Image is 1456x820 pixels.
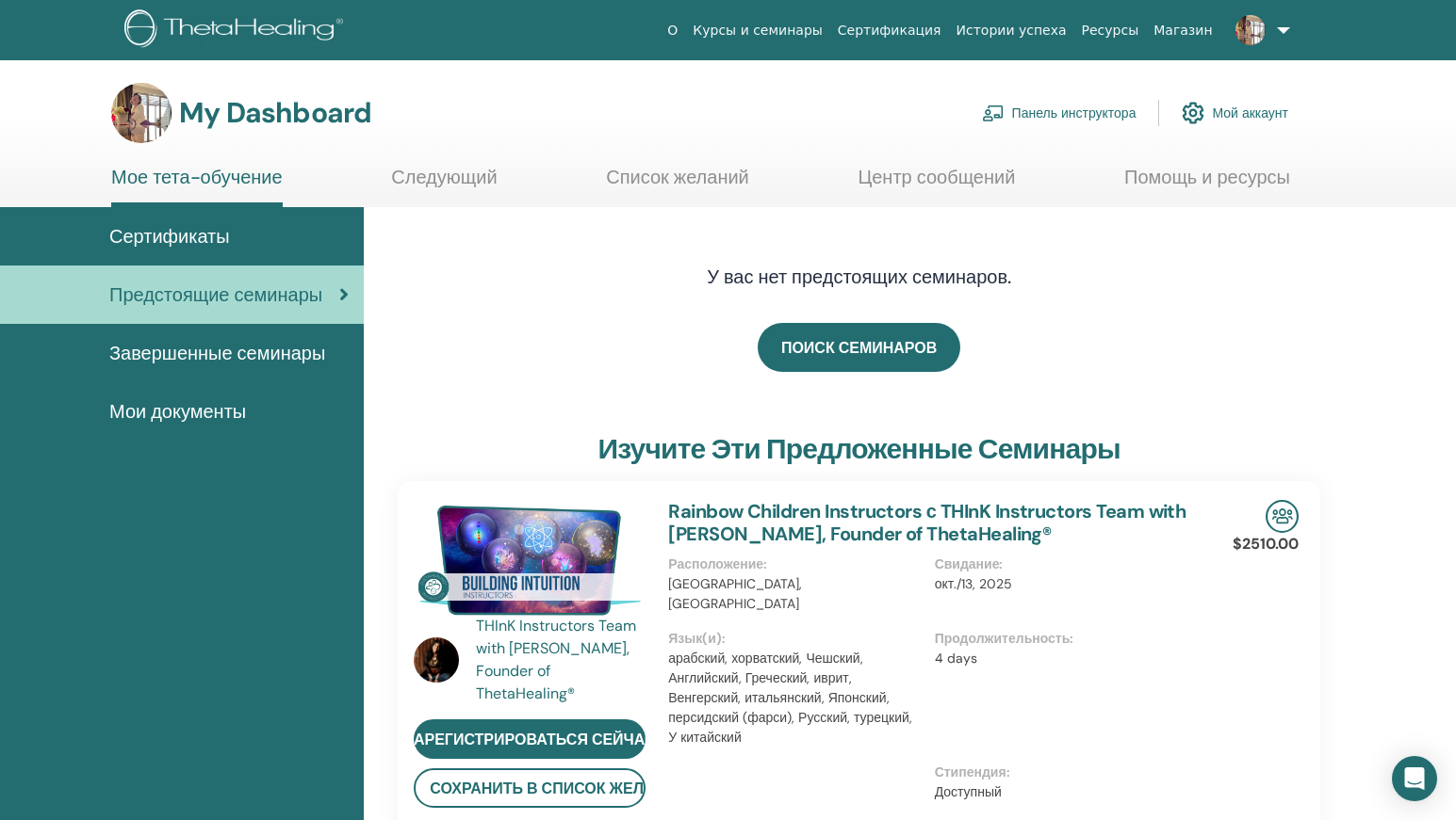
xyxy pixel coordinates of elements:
[109,397,246,426] span: Мои документы
[1124,166,1290,202] a: Помощь и ресурсы
[660,13,685,48] a: О
[1266,500,1299,533] img: In-Person Seminar
[414,500,646,620] img: Rainbow Children Instructors
[1074,13,1147,48] a: Ресурсы
[668,499,1186,546] a: Rainbow Children Instructors с THInK Instructors Team with [PERSON_NAME], Founder of ThetaHealing®
[685,13,830,48] a: Курсы и семинары
[476,615,650,705] a: THInK Instructors Team with [PERSON_NAME], Founder of ThetaHealing®
[982,105,1005,121] img: chalkboard-teacher.svg
[111,83,172,143] img: default.jpg
[414,719,646,759] a: зарегистрироваться сейчас
[668,629,923,649] p: Язык(и) :
[668,555,923,574] p: Расположение :
[404,730,656,749] span: зарегистрироваться сейчас
[935,574,1189,594] p: окт./13, 2025
[124,9,350,52] img: logo.png
[1146,13,1219,48] a: Магазин
[949,13,1074,48] a: Истории успеха
[982,92,1137,134] a: Панель инструктора
[1235,15,1266,45] img: default.jpg
[935,763,1189,782] p: Стипендия :
[668,574,923,614] p: [GEOGRAPHIC_DATA], [GEOGRAPHIC_DATA]
[109,339,325,367] span: Завершенные семинары
[1392,756,1437,801] div: Open Intercom Messenger
[668,649,923,748] p: арабский, хорватский, Чешский, Английский, Греческий, иврит, Венгерский, итальянский, Японский, п...
[597,432,1120,466] h3: Изучите эти предложенные семинары
[1182,92,1288,134] a: Мой аккаунт
[606,166,749,202] a: Список желаний
[758,323,960,372] a: ПОИСК СЕМИНАРОВ
[391,166,497,202] a: Следующий
[414,637,459,683] img: default.jpg
[935,649,1189,668] p: 4 days
[935,629,1189,649] p: Продолжительность :
[111,166,283,207] a: Мое тета-обучение
[179,96,371,130] h3: My Dashboard
[781,338,937,358] span: ПОИСК СЕМИНАРОВ
[935,555,1189,574] p: Свидание :
[830,13,949,48] a: Сертификация
[935,782,1189,802] p: Доступный
[563,265,1156,288] h4: У вас нет предстоящих семинаров.
[858,166,1015,202] a: Центр сообщений
[1233,533,1299,555] p: $2510.00
[109,281,322,309] span: Предстоящие семинары
[414,768,646,808] button: Сохранить в список желаний
[1182,97,1204,129] img: cog.svg
[109,222,230,250] span: Сертификаты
